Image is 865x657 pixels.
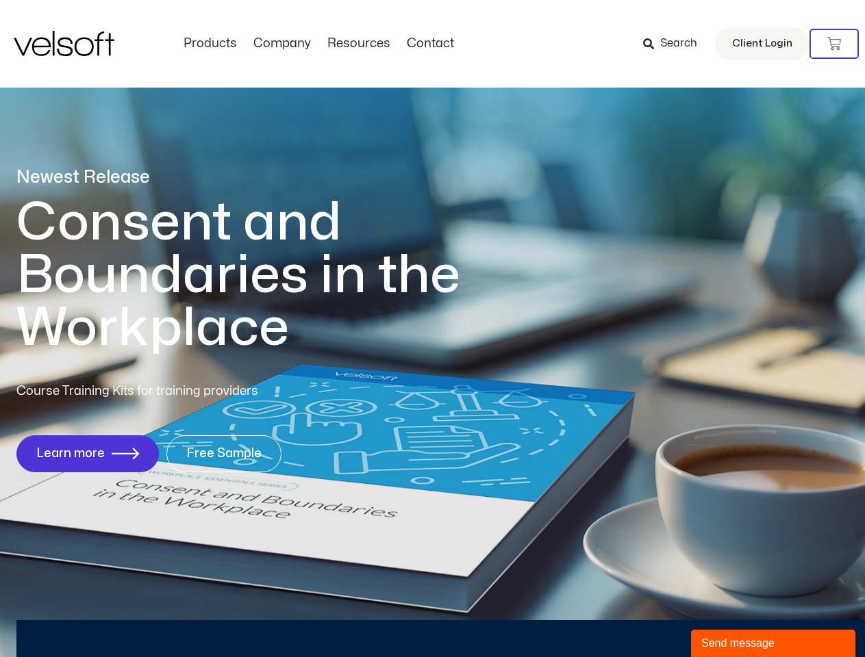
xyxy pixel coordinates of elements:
[399,36,462,51] a: ContactMenu Toggle
[16,196,516,355] h1: Consent and Boundaries in the Workplace
[715,27,810,60] a: Client Login
[186,447,262,461] span: Free Sample
[732,35,792,53] span: Client Login
[16,166,516,190] p: Newest Release
[16,382,358,401] p: Course Training Kits for training providers
[319,36,399,51] a: ResourcesMenu Toggle
[14,31,114,56] img: Velsoft Training Materials
[166,435,281,472] a: Free Sample
[691,627,858,657] iframe: chat widget
[16,435,159,472] a: Learn more
[660,35,697,53] span: Search
[175,36,462,51] nav: Menu
[643,32,707,55] a: Search
[36,447,105,461] span: Learn more
[175,36,245,51] a: ProductsMenu Toggle
[245,36,319,51] a: CompanyMenu Toggle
